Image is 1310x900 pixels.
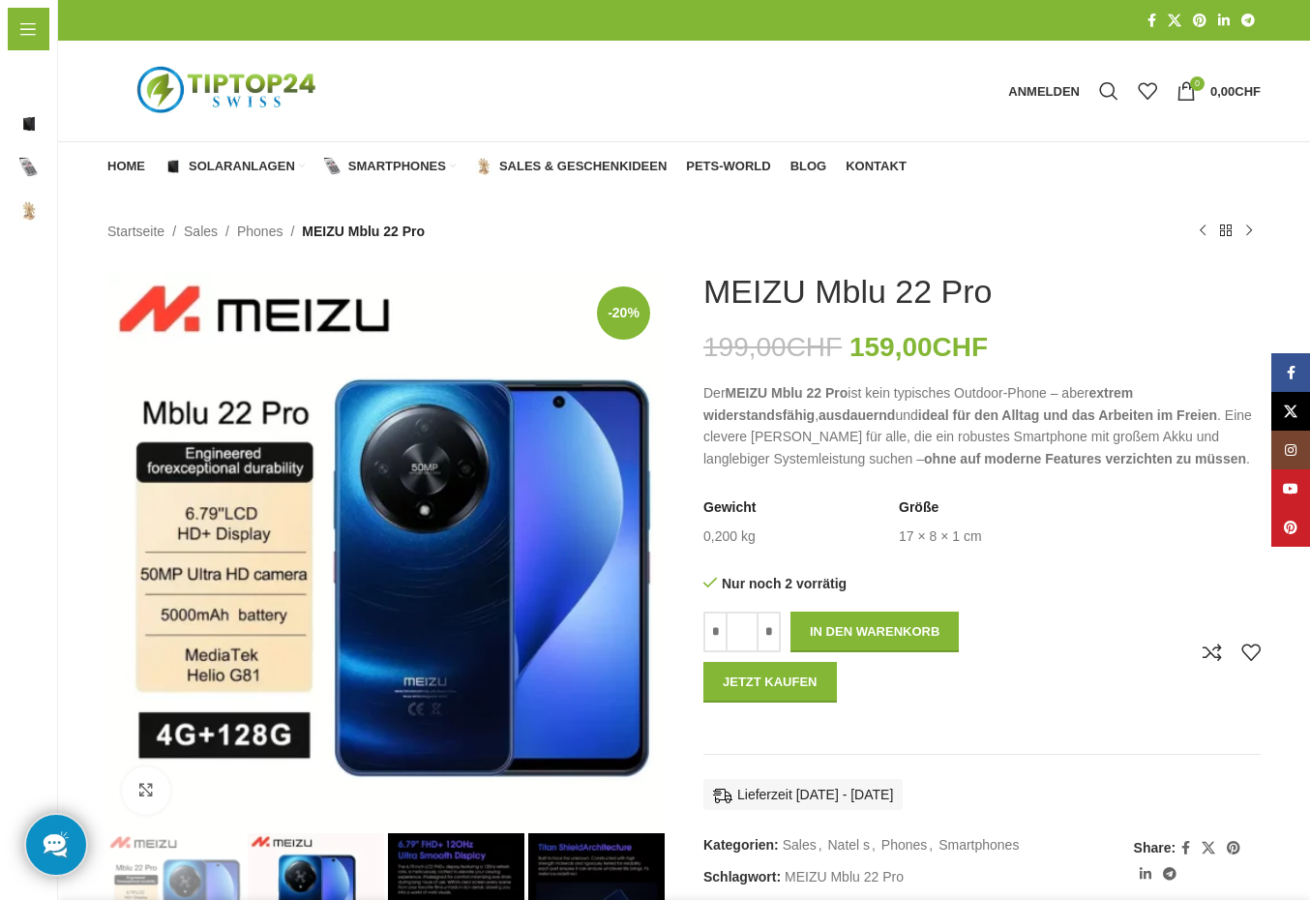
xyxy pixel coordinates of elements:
[846,159,907,174] span: Kontakt
[790,612,959,652] button: In den Warenkorb
[475,158,492,175] img: Sales & Geschenkideen
[1271,469,1310,508] a: YouTube Social Link
[933,332,989,362] span: CHF
[790,147,827,186] a: Blog
[703,662,837,703] button: Jetzt kaufen
[899,498,938,518] span: Größe
[1176,835,1196,861] a: Facebook Social Link
[703,837,779,853] span: Kategorien:
[19,114,39,134] img: Solaranlagen
[1236,8,1261,34] a: Telegram Social Link
[1271,431,1310,469] a: Instagram Social Link
[1237,220,1261,243] a: Nächstes Produkt
[1162,8,1187,34] a: X Social Link
[1210,84,1261,99] bdi: 0,00
[1271,353,1310,392] a: Facebook Social Link
[19,158,39,177] img: Smartphones
[107,221,425,242] nav: Breadcrumb
[324,158,342,175] img: Smartphones
[703,869,781,885] span: Schlagwort:
[19,324,70,359] span: Kontakt
[1157,861,1182,887] a: Telegram Social Link
[828,837,871,853] a: Natel s
[846,147,907,186] a: Kontakt
[1212,8,1236,34] a: LinkedIn Social Link
[164,147,305,186] a: Solaranlagen
[1271,508,1310,547] a: Pinterest Social Link
[19,237,91,272] span: Pets-World
[849,332,988,362] bdi: 159,00
[1190,76,1205,91] span: 0
[1235,84,1261,99] span: CHF
[107,272,665,829] img: MEIZU Mblu 22 Pro
[48,194,201,228] span: Sales & Geschenkideen
[1128,72,1167,110] div: Meine Wunschliste
[783,837,817,853] a: Sales
[475,147,667,186] a: Sales & Geschenkideen
[48,106,134,141] span: Solaranlagen
[899,527,982,547] td: 17 × 8 × 1 cm
[703,527,756,547] td: 0,200 kg
[1221,835,1246,861] a: Pinterest Social Link
[19,63,57,98] span: Home
[787,332,843,362] span: CHF
[726,385,849,401] strong: MEIZU Mblu 22 Pro
[1271,392,1310,431] a: X Social Link
[703,498,1261,546] table: Produktdetails
[48,150,134,185] span: Smartphones
[348,159,446,174] span: Smartphones
[302,221,425,242] span: MEIZU Mblu 22 Pro
[1196,835,1221,861] a: X Social Link
[938,837,1019,853] a: Smartphones
[872,834,876,855] span: ,
[785,869,904,885] a: MEIZU Mblu 22 Pro
[703,779,903,810] div: Lieferzeit [DATE] - [DATE]
[924,451,1246,466] strong: ohne auf moderne Features verzichten zu müssen
[1134,861,1157,887] a: LinkedIn Social Link
[1134,837,1176,858] span: Share:
[1191,220,1214,243] a: Vorheriges Produkt
[46,18,82,40] span: Menü
[1008,85,1080,98] span: Anmelden
[703,332,842,362] bdi: 199,00
[881,837,927,853] a: Phones
[597,286,650,340] span: -20%
[819,834,822,855] span: ,
[19,281,49,315] span: Blog
[998,72,1089,110] a: Anmelden
[703,575,972,592] p: Nur noch 2 vorrätig
[19,201,39,221] img: Sales & Geschenkideen
[790,159,827,174] span: Blog
[1142,8,1162,34] a: Facebook Social Link
[324,147,456,186] a: Smartphones
[1089,72,1128,110] a: Suche
[703,385,1133,422] strong: extrem widerstandsfähig
[918,407,1217,423] strong: ideal für den Alltag und das Arbeiten im Freien
[98,147,916,186] div: Hauptnavigation
[703,272,993,312] h1: MEIZU Mblu 22 Pro
[686,159,770,174] span: Pets-World
[499,159,667,174] span: Sales & Geschenkideen
[686,147,770,186] a: Pets-World
[703,498,756,518] span: Gewicht
[1187,8,1212,34] a: Pinterest Social Link
[929,834,933,855] span: ,
[819,407,895,423] strong: ausdauernd
[703,382,1261,469] p: Der ist kein typisches Outdoor-Phone – aber , und . Eine clevere [PERSON_NAME] für alle, die ein ...
[1167,72,1270,110] a: 0 0,00CHF
[728,612,757,652] input: Produktmenge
